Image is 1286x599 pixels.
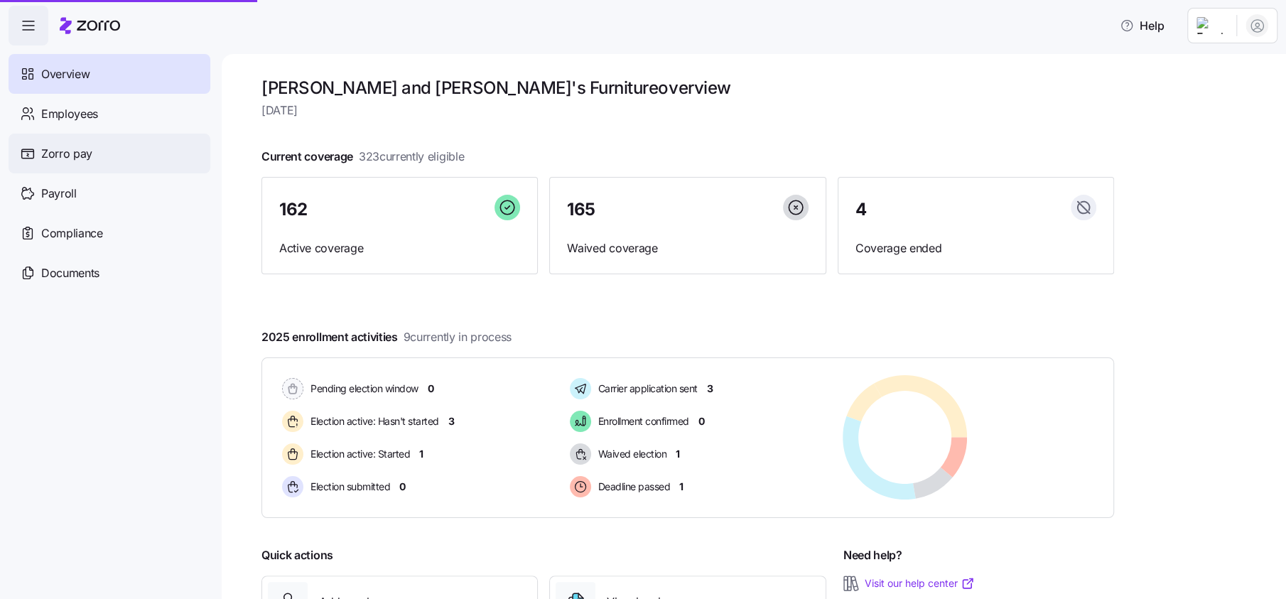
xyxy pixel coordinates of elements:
[261,148,464,166] span: Current coverage
[9,134,210,173] a: Zorro pay
[261,546,333,564] span: Quick actions
[594,382,698,396] span: Carrier application sent
[306,447,410,461] span: Election active: Started
[1196,17,1225,34] img: Employer logo
[428,382,434,396] span: 0
[9,253,210,293] a: Documents
[855,201,867,218] span: 4
[855,239,1096,257] span: Coverage ended
[9,54,210,94] a: Overview
[843,546,902,564] span: Need help?
[676,447,680,461] span: 1
[448,414,455,428] span: 3
[261,328,512,346] span: 2025 enrollment activities
[9,213,210,253] a: Compliance
[261,102,1114,119] span: [DATE]
[306,480,390,494] span: Election submitted
[279,201,308,218] span: 162
[865,576,975,590] a: Visit our help center
[1120,17,1165,34] span: Help
[41,145,92,163] span: Zorro pay
[1108,11,1176,40] button: Help
[279,239,520,257] span: Active coverage
[261,77,1114,99] h1: [PERSON_NAME] and [PERSON_NAME]'s Furniture overview
[679,480,683,494] span: 1
[707,382,713,396] span: 3
[594,447,667,461] span: Waived election
[41,264,99,282] span: Documents
[359,148,464,166] span: 323 currently eligible
[698,414,705,428] span: 0
[41,65,90,83] span: Overview
[594,414,689,428] span: Enrollment confirmed
[9,173,210,213] a: Payroll
[567,239,808,257] span: Waived coverage
[399,480,406,494] span: 0
[9,94,210,134] a: Employees
[594,480,671,494] span: Deadline passed
[567,201,595,218] span: 165
[404,328,512,346] span: 9 currently in process
[306,414,439,428] span: Election active: Hasn't started
[41,105,98,123] span: Employees
[306,382,418,396] span: Pending election window
[419,447,423,461] span: 1
[41,185,77,203] span: Payroll
[41,225,103,242] span: Compliance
